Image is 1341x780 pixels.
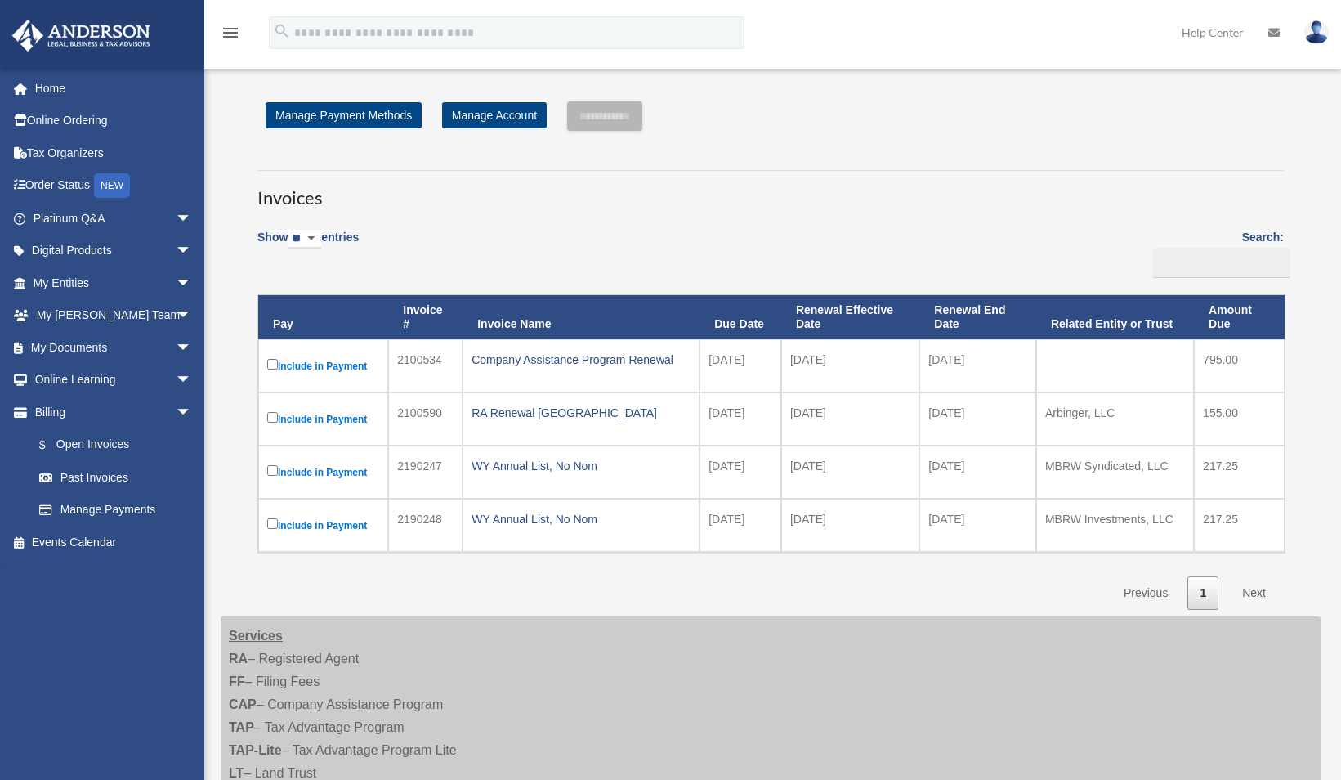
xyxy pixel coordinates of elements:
[94,173,130,198] div: NEW
[11,169,217,203] a: Order StatusNEW
[1194,446,1285,499] td: 217.25
[700,339,781,392] td: [DATE]
[919,446,1036,499] td: [DATE]
[11,137,217,169] a: Tax Organizers
[267,359,278,370] input: Include in Payment
[781,392,919,446] td: [DATE]
[1194,339,1285,392] td: 795.00
[176,364,208,397] span: arrow_drop_down
[1036,446,1194,499] td: MBRW Syndicated, LLC
[1036,295,1194,339] th: Related Entity or Trust: activate to sort column ascending
[388,499,463,552] td: 2190248
[11,267,217,299] a: My Entitiesarrow_drop_down
[11,396,208,428] a: Billingarrow_drop_down
[229,743,282,757] strong: TAP-Lite
[267,518,278,529] input: Include in Payment
[221,23,240,43] i: menu
[1036,392,1194,446] td: Arbinger, LLC
[472,348,691,371] div: Company Assistance Program Renewal
[919,295,1036,339] th: Renewal End Date: activate to sort column ascending
[267,409,379,429] label: Include in Payment
[176,267,208,300] span: arrow_drop_down
[919,339,1036,392] td: [DATE]
[23,494,208,527] a: Manage Payments
[781,446,919,499] td: [DATE]
[267,465,278,476] input: Include in Payment
[273,22,291,40] i: search
[221,29,240,43] a: menu
[258,295,388,339] th: Pay: activate to sort column descending
[442,102,547,128] a: Manage Account
[919,499,1036,552] td: [DATE]
[700,499,781,552] td: [DATE]
[700,295,781,339] th: Due Date: activate to sort column ascending
[11,72,217,105] a: Home
[1304,20,1329,44] img: User Pic
[1194,295,1285,339] th: Amount Due: activate to sort column ascending
[11,105,217,137] a: Online Ordering
[11,526,217,558] a: Events Calendar
[176,202,208,235] span: arrow_drop_down
[388,339,463,392] td: 2100534
[266,102,422,128] a: Manage Payment Methods
[229,697,257,711] strong: CAP
[1036,499,1194,552] td: MBRW Investments, LLC
[11,235,217,267] a: Digital Productsarrow_drop_down
[288,230,321,249] select: Showentries
[1230,576,1278,610] a: Next
[388,392,463,446] td: 2100590
[472,401,691,424] div: RA Renewal [GEOGRAPHIC_DATA]
[388,295,463,339] th: Invoice #: activate to sort column ascending
[11,202,217,235] a: Platinum Q&Aarrow_drop_down
[781,499,919,552] td: [DATE]
[1187,576,1218,610] a: 1
[781,295,919,339] th: Renewal Effective Date: activate to sort column ascending
[1147,227,1284,278] label: Search:
[48,435,56,455] span: $
[257,227,359,265] label: Show entries
[267,462,379,482] label: Include in Payment
[472,508,691,531] div: WY Annual List, No Nom
[257,170,1284,211] h3: Invoices
[700,446,781,499] td: [DATE]
[229,629,283,643] strong: Services
[11,299,217,332] a: My [PERSON_NAME] Teamarrow_drop_down
[229,652,248,666] strong: RA
[7,20,155,52] img: Anderson Advisors Platinum Portal
[267,412,278,423] input: Include in Payment
[1111,576,1180,610] a: Previous
[176,331,208,365] span: arrow_drop_down
[463,295,700,339] th: Invoice Name: activate to sort column ascending
[229,766,244,780] strong: LT
[1194,392,1285,446] td: 155.00
[1194,499,1285,552] td: 217.25
[23,428,200,462] a: $Open Invoices
[1153,248,1290,279] input: Search:
[11,331,217,364] a: My Documentsarrow_drop_down
[229,720,254,734] strong: TAP
[176,396,208,429] span: arrow_drop_down
[176,299,208,333] span: arrow_drop_down
[781,339,919,392] td: [DATE]
[472,455,691,477] div: WY Annual List, No Nom
[11,364,217,397] a: Online Learningarrow_drop_down
[23,461,208,494] a: Past Invoices
[700,392,781,446] td: [DATE]
[388,446,463,499] td: 2190247
[267,515,379,536] label: Include in Payment
[229,675,245,688] strong: FF
[919,392,1036,446] td: [DATE]
[176,235,208,268] span: arrow_drop_down
[267,356,379,376] label: Include in Payment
